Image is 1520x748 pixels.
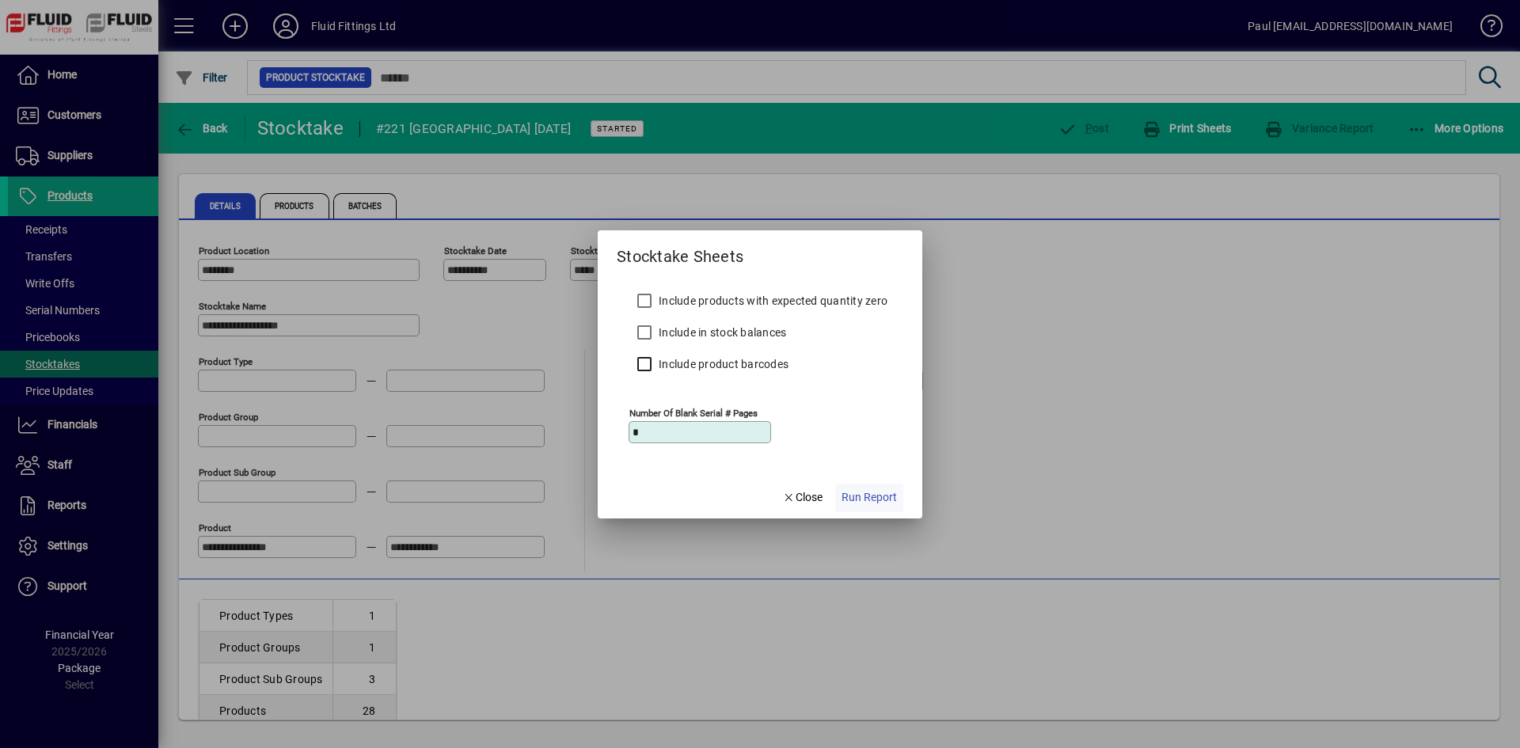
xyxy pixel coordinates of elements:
label: Include product barcodes [655,356,788,372]
span: Close [782,489,823,506]
mat-label: Number of blank serial # pages [629,407,758,418]
label: Include in stock balances [655,325,786,340]
button: Close [776,484,830,512]
h2: Stocktake Sheets [598,230,762,269]
label: Include products with expected quantity zero [655,293,887,309]
span: Run Report [842,489,897,506]
button: Run Report [835,484,903,512]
